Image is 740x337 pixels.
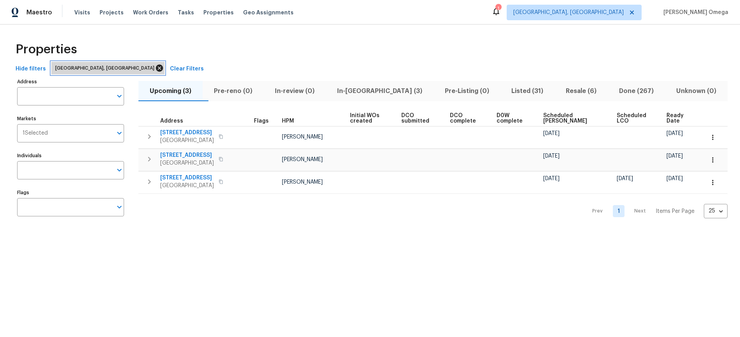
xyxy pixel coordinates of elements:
button: Open [114,128,125,139]
button: Open [114,165,125,176]
span: [DATE] [543,131,560,136]
span: Listed (31) [505,86,550,97]
span: Visits [74,9,90,16]
span: [DATE] [667,131,683,136]
span: Flags [254,118,269,124]
span: [DATE] [667,176,683,181]
div: 1 [495,5,501,12]
span: D0W complete [497,113,530,124]
span: Hide filters [16,64,46,74]
button: Hide filters [12,62,49,76]
label: Address [17,79,124,84]
label: Markets [17,116,124,121]
span: Scheduled [PERSON_NAME] [543,113,603,124]
span: Work Orders [133,9,168,16]
span: Tasks [178,10,194,15]
span: Maestro [26,9,52,16]
span: [DATE] [617,176,633,181]
span: [GEOGRAPHIC_DATA] [160,137,214,144]
span: Pre-reno (0) [207,86,259,97]
span: Properties [203,9,234,16]
span: DCO complete [450,113,483,124]
span: Address [160,118,183,124]
span: [PERSON_NAME] [282,157,323,162]
button: Open [114,202,125,212]
span: Projects [100,9,124,16]
div: [GEOGRAPHIC_DATA], [GEOGRAPHIC_DATA] [51,62,164,74]
label: Individuals [17,153,124,158]
span: In-review (0) [268,86,321,97]
span: [GEOGRAPHIC_DATA], [GEOGRAPHIC_DATA] [513,9,624,16]
span: DCO submitted [401,113,437,124]
span: HPM [282,118,294,124]
span: Upcoming (3) [143,86,198,97]
span: Scheduled LCO [617,113,653,124]
span: [PERSON_NAME] [282,134,323,140]
span: In-[GEOGRAPHIC_DATA] (3) [331,86,429,97]
nav: Pagination Navigation [585,198,728,224]
span: [GEOGRAPHIC_DATA], [GEOGRAPHIC_DATA] [55,64,157,72]
a: Goto page 1 [613,205,625,217]
span: Properties [16,46,77,53]
span: [DATE] [667,153,683,159]
span: Geo Assignments [243,9,294,16]
span: Clear Filters [170,64,204,74]
span: Pre-Listing (0) [438,86,496,97]
span: [STREET_ADDRESS] [160,151,214,159]
div: 25 [704,201,728,221]
label: Flags [17,190,124,195]
span: Unknown (0) [670,86,723,97]
span: Initial WOs created [350,113,388,124]
button: Open [114,91,125,102]
span: [DATE] [543,153,560,159]
span: Done (267) [612,86,660,97]
span: [STREET_ADDRESS] [160,129,214,137]
span: [GEOGRAPHIC_DATA] [160,159,214,167]
span: [STREET_ADDRESS] [160,174,214,182]
span: 1 Selected [23,130,48,137]
span: Ready Date [667,113,691,124]
span: [PERSON_NAME] [282,179,323,185]
p: Items Per Page [656,207,695,215]
span: [DATE] [543,176,560,181]
span: [PERSON_NAME] Omega [660,9,728,16]
span: Resale (6) [559,86,603,97]
span: [GEOGRAPHIC_DATA] [160,182,214,190]
button: Clear Filters [167,62,207,76]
